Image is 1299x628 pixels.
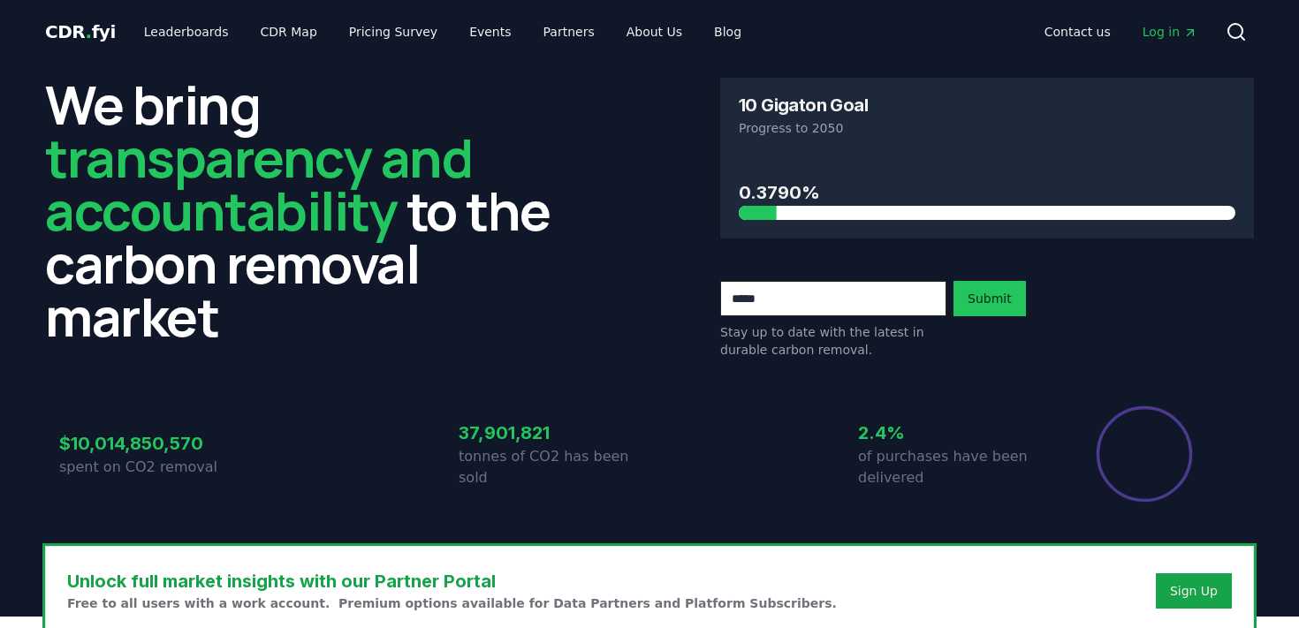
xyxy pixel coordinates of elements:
[529,16,609,48] a: Partners
[45,121,472,246] span: transparency and accountability
[612,16,696,48] a: About Us
[700,16,756,48] a: Blog
[459,446,649,488] p: tonnes of CO2 has been sold
[720,323,946,359] p: Stay up to date with the latest in durable carbon removal.
[1030,16,1125,48] a: Contact us
[455,16,525,48] a: Events
[1128,16,1212,48] a: Log in
[45,78,579,343] h2: We bring to the carbon removal market
[86,21,92,42] span: .
[67,594,837,612] p: Free to all users with a work account. Premium options available for Data Partners and Platform S...
[739,96,868,114] h3: 10 Gigaton Goal
[130,16,756,48] nav: Main
[858,420,1049,446] h3: 2.4%
[1156,573,1232,609] button: Sign Up
[739,119,1235,137] p: Progress to 2050
[59,457,250,478] p: spent on CO2 removal
[45,19,116,44] a: CDR.fyi
[1030,16,1212,48] nav: Main
[739,179,1235,206] h3: 0.3790%
[858,446,1049,488] p: of purchases have been delivered
[1095,405,1194,503] div: Percentage of sales delivered
[335,16,452,48] a: Pricing Survey
[130,16,243,48] a: Leaderboards
[67,568,837,594] h3: Unlock full market insights with our Partner Portal
[1170,582,1218,600] a: Sign Up
[1143,23,1197,41] span: Log in
[45,21,116,42] span: CDR fyi
[459,420,649,446] h3: 37,901,821
[59,430,250,457] h3: $10,014,850,570
[247,16,331,48] a: CDR Map
[953,281,1026,316] button: Submit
